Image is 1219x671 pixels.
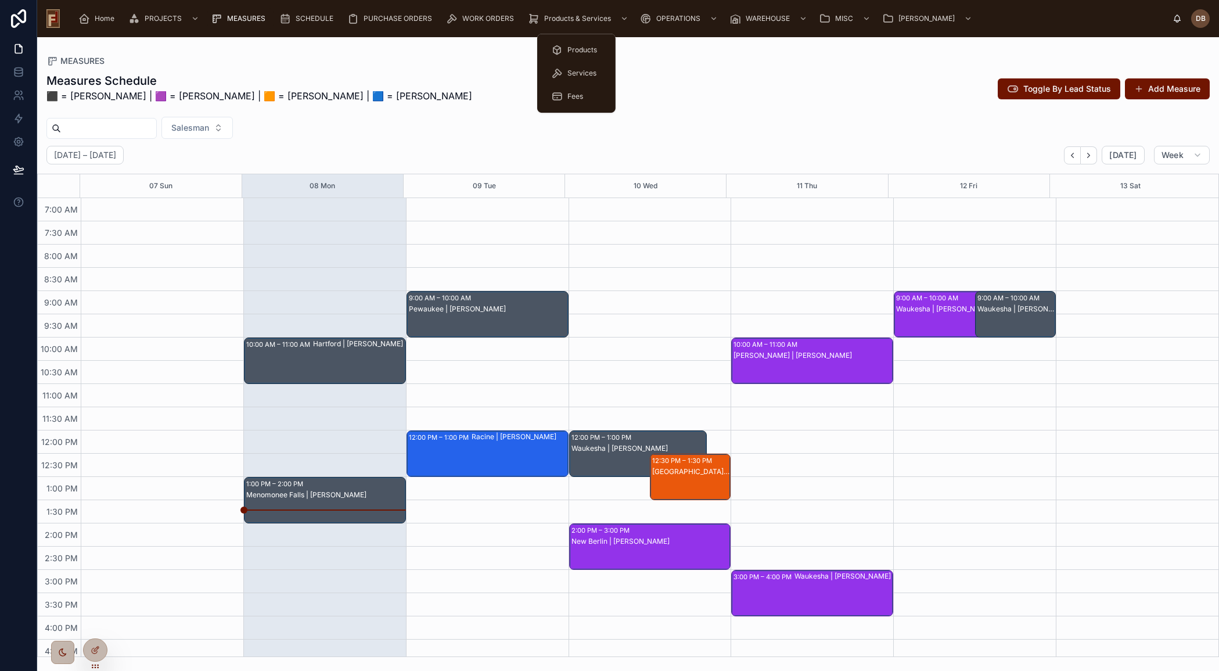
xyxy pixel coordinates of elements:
a: MEASURES [46,55,105,67]
span: 4:30 PM [42,646,81,656]
div: scrollable content [69,6,1173,31]
span: 3:30 PM [42,600,81,609]
div: Hartford | [PERSON_NAME] [313,339,405,349]
span: MISC [835,14,853,23]
a: SCHEDULE [276,8,341,29]
div: Waukesha | [PERSON_NAME] [571,444,706,453]
div: 2:00 PM – 3:00 PM [571,525,632,536]
button: [DATE] [1102,146,1144,164]
div: 9:00 AM – 10:00 AMWaukesha | [PERSON_NAME] [894,292,1031,337]
div: 3:00 PM – 4:00 PM [733,571,794,583]
span: 8:30 AM [41,274,81,284]
a: MEASURES [207,8,274,29]
span: DB [1196,14,1206,23]
span: 4:00 PM [42,623,81,633]
div: 9:00 AM – 10:00 AM [977,292,1042,304]
span: Services [567,69,596,78]
a: WORK ORDERS [443,8,522,29]
div: Menomonee Falls | [PERSON_NAME] [246,490,405,500]
div: New Berlin | [PERSON_NAME] [571,537,730,546]
div: [PERSON_NAME] | [PERSON_NAME] [733,351,892,360]
div: 9:00 AM – 10:00 AM [409,292,474,304]
span: Week [1162,150,1184,160]
div: 9:00 AM – 10:00 AM [896,292,961,304]
div: Waukesha | [PERSON_NAME] [794,572,892,581]
span: Toggle By Lead Status [1023,83,1111,95]
a: Products & Services [524,8,634,29]
div: Pewaukee | [PERSON_NAME] [409,304,567,314]
span: 2:30 PM [42,553,81,563]
div: 12:00 PM – 1:00 PM [571,432,634,443]
h1: Measures Schedule [46,73,472,89]
a: WAREHOUSE [726,8,813,29]
span: SCHEDULE [296,14,333,23]
div: 10:00 AM – 11:00 AM[PERSON_NAME] | [PERSON_NAME] [732,338,893,383]
a: Services [544,63,609,84]
span: 10:00 AM [38,344,81,354]
span: [DATE] [1109,150,1137,160]
div: Waukesha | [PERSON_NAME] [977,304,1055,314]
div: 1:00 PM – 2:00 PM [246,478,306,490]
a: Fees [544,86,609,107]
span: Products [567,45,597,55]
button: 12 Fri [960,174,977,198]
div: 12:00 PM – 1:00 PMWaukesha | [PERSON_NAME] [570,431,706,476]
button: 10 Wed [634,174,657,198]
button: 07 Sun [149,174,172,198]
a: OPERATIONS [637,8,724,29]
a: Home [75,8,123,29]
span: 9:30 AM [41,321,81,331]
span: Home [95,14,114,23]
button: Add Measure [1125,78,1210,99]
div: 12:30 PM – 1:30 PM [652,455,715,467]
a: MISC [815,8,876,29]
span: 2:00 PM [42,530,81,540]
span: 12:30 PM [38,460,81,470]
div: 1:00 PM – 2:00 PMMenomonee Falls | [PERSON_NAME] [244,478,405,523]
div: Waukesha | [PERSON_NAME] [896,304,1030,314]
span: 3:00 PM [42,576,81,586]
div: 10:00 AM – 11:00 AM [246,339,313,350]
span: 11:30 AM [39,414,81,424]
img: App logo [46,9,60,28]
a: [PERSON_NAME] [879,8,978,29]
span: WORK ORDERS [462,14,514,23]
button: Next [1081,146,1097,164]
span: 8:00 AM [41,251,81,261]
div: 9:00 AM – 10:00 AMWaukesha | [PERSON_NAME] [976,292,1055,337]
span: 10:30 AM [38,367,81,377]
button: 13 Sat [1120,174,1141,198]
span: Products & Services [544,14,611,23]
span: 11:00 AM [39,390,81,400]
span: MEASURES [227,14,265,23]
span: 7:30 AM [42,228,81,238]
div: 09 Tue [473,174,496,198]
div: 10:00 AM – 11:00 AM [733,339,800,350]
h2: [DATE] – [DATE] [54,149,116,161]
span: 12:00 PM [38,437,81,447]
div: 12:00 PM – 1:00 PMRacine | [PERSON_NAME] [407,431,568,476]
div: [GEOGRAPHIC_DATA] | [PERSON_NAME] [652,467,729,476]
button: 11 Thu [797,174,817,198]
div: 3:00 PM – 4:00 PMWaukesha | [PERSON_NAME] [732,570,893,616]
span: PROJECTS [145,14,182,23]
span: 7:00 AM [42,204,81,214]
span: [PERSON_NAME] [898,14,955,23]
span: 9:00 AM [41,297,81,307]
div: 12:30 PM – 1:30 PM[GEOGRAPHIC_DATA] | [PERSON_NAME] [650,454,730,500]
p: ⬛ = [PERSON_NAME] | 🟪 = [PERSON_NAME] | 🟧 = [PERSON_NAME] | 🟦 = [PERSON_NAME] [46,89,472,103]
button: 08 Mon [310,174,335,198]
a: Products [544,40,609,60]
button: Select Button [161,117,233,139]
span: Salesman [171,122,209,134]
div: Racine | [PERSON_NAME] [472,432,567,442]
a: PURCHASE ORDERS [344,8,440,29]
button: Toggle By Lead Status [998,78,1120,99]
button: Week [1154,146,1210,164]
